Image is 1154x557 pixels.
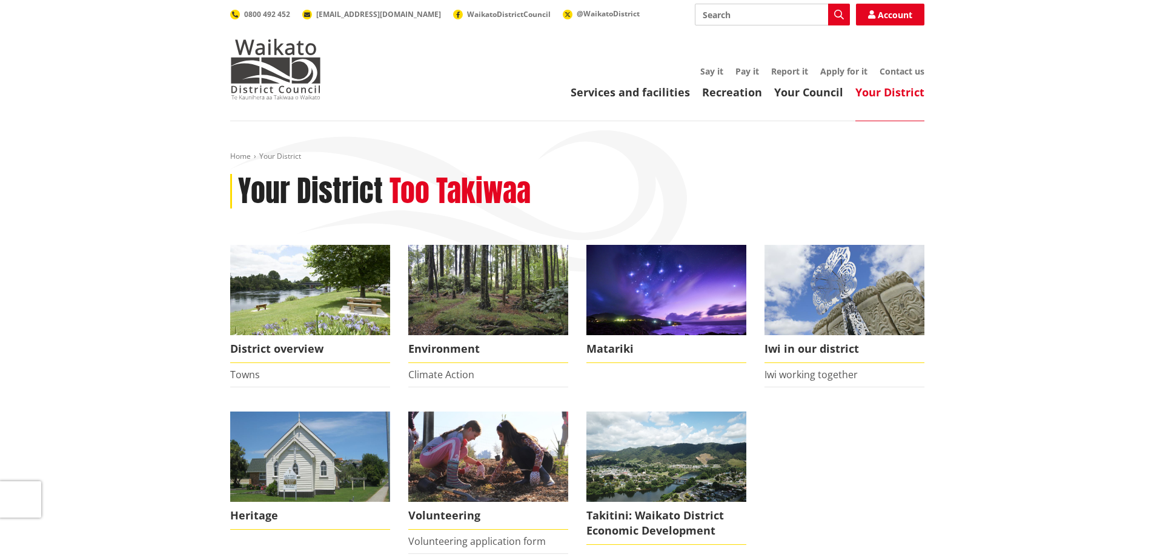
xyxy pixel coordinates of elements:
a: Turangawaewae Ngaruawahia Iwi in our district [764,245,924,363]
span: WaikatoDistrictCouncil [467,9,551,19]
nav: breadcrumb [230,152,924,162]
img: volunteer icon [408,412,568,502]
input: Search input [695,4,850,25]
img: biodiversity- Wright's Bush_16x9 crop [408,245,568,335]
a: Ngaruawahia 0015 District overview [230,245,390,363]
img: Waikato District Council - Te Kaunihera aa Takiwaa o Waikato [230,39,321,99]
img: Turangawaewae Ngaruawahia [764,245,924,335]
a: Takitini: Waikato District Economic Development [586,412,746,545]
a: Services and facilities [571,85,690,99]
a: Raglan Church Heritage [230,412,390,530]
a: Pay it [735,65,759,77]
a: Your Council [774,85,843,99]
a: @WaikatoDistrict [563,8,640,19]
span: District overview [230,335,390,363]
h1: Your District [238,174,383,209]
span: 0800 492 452 [244,9,290,19]
span: @WaikatoDistrict [577,8,640,19]
a: Your District [855,85,924,99]
a: Recreation [702,85,762,99]
a: volunteer icon Volunteering [408,412,568,530]
a: Contact us [880,65,924,77]
a: Home [230,151,251,161]
a: Account [856,4,924,25]
span: Environment [408,335,568,363]
h2: Too Takiwaa [390,174,531,209]
span: Your District [259,151,301,161]
a: Environment [408,245,568,363]
img: Ngaruawahia 0015 [230,245,390,335]
a: Matariki [586,245,746,363]
span: Heritage [230,502,390,530]
img: Matariki over Whiaangaroa [586,245,746,335]
span: Volunteering [408,502,568,530]
a: Say it [700,65,723,77]
img: ngaaruawaahia [586,412,746,502]
a: Volunteering application form [408,535,546,548]
a: Iwi working together [764,368,858,381]
a: Report it [771,65,808,77]
span: [EMAIL_ADDRESS][DOMAIN_NAME] [316,9,441,19]
a: Apply for it [820,65,867,77]
a: WaikatoDistrictCouncil [453,9,551,19]
a: Climate Action [408,368,474,381]
a: [EMAIL_ADDRESS][DOMAIN_NAME] [302,9,441,19]
span: Matariki [586,335,746,363]
span: Takitini: Waikato District Economic Development [586,502,746,545]
a: Towns [230,368,260,381]
a: 0800 492 452 [230,9,290,19]
img: Raglan Church [230,412,390,502]
span: Iwi in our district [764,335,924,363]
